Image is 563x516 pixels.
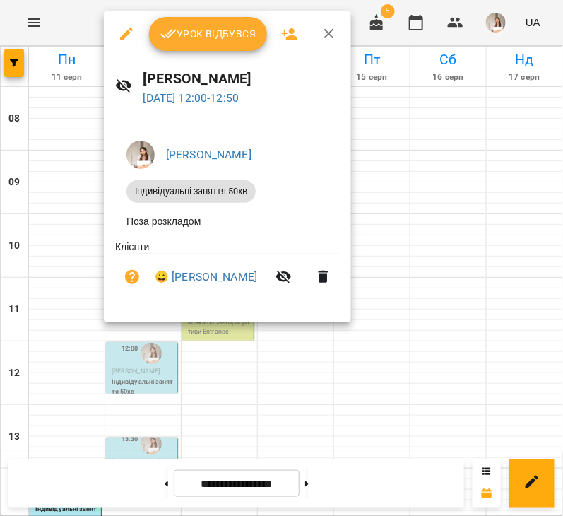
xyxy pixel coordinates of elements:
span: Урок відбувся [160,25,256,42]
a: 😀 [PERSON_NAME] [155,269,257,286]
span: Індивідуальні заняття 50хв [126,185,256,198]
ul: Клієнти [115,240,340,305]
h6: [PERSON_NAME] [143,68,340,90]
a: [PERSON_NAME] [166,148,251,161]
a: [DATE] 12:00-12:50 [143,91,239,105]
button: Урок відбувся [149,17,268,51]
img: 712aada8251ba8fda70bc04018b69839.jpg [126,141,155,169]
li: Поза розкладом [115,209,340,234]
button: Візит ще не сплачено. Додати оплату? [115,260,149,294]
